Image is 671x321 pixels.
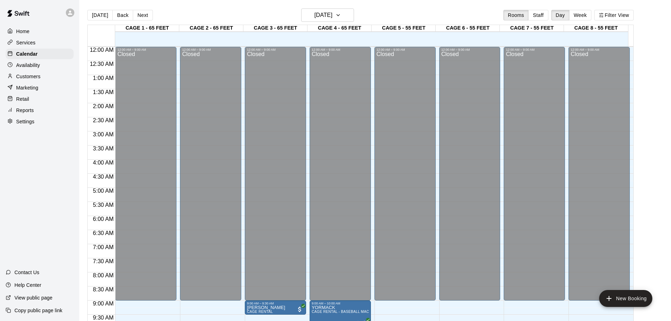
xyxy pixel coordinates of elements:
button: [DATE] [87,10,113,20]
div: CAGE 6 - 55 FEET [436,25,500,32]
span: 12:30 AM [88,61,116,67]
span: 2:00 AM [91,103,116,109]
div: CAGE 1 - 65 FEET [115,25,179,32]
span: 4:00 AM [91,160,116,166]
span: All customers have paid [296,306,303,313]
a: Services [6,37,74,48]
div: 12:00 AM – 9:00 AM: Closed [439,47,501,301]
button: Next [133,10,153,20]
button: Rooms [503,10,529,20]
div: CAGE 5 - 55 FEET [372,25,436,32]
div: 12:00 AM – 9:00 AM [182,48,239,51]
span: 5:00 AM [91,188,116,194]
div: Closed [377,51,434,303]
p: Availability [16,62,40,69]
p: View public page [14,294,52,301]
p: Help Center [14,282,41,289]
span: 5:30 AM [91,202,116,208]
button: Week [569,10,591,20]
p: Services [16,39,36,46]
span: 6:30 AM [91,230,116,236]
p: Retail [16,95,29,103]
span: 3:30 AM [91,146,116,152]
button: [DATE] [301,8,354,22]
div: Closed [312,51,369,303]
div: CAGE 8 - 55 FEET [564,25,628,32]
div: Closed [182,51,239,303]
p: Reports [16,107,34,114]
span: 9:30 AM [91,315,116,321]
div: 12:00 AM – 9:00 AM [377,48,434,51]
span: 7:00 AM [91,244,116,250]
div: Closed [117,51,174,303]
span: 1:00 AM [91,75,116,81]
span: CAGE RENTAL [247,310,273,314]
p: Calendar [16,50,38,57]
button: Day [551,10,570,20]
div: 12:00 AM – 9:00 AM [117,48,174,51]
p: Settings [16,118,35,125]
span: 4:30 AM [91,174,116,180]
span: 12:00 AM [88,47,116,53]
div: 12:00 AM – 9:00 AM: Closed [310,47,371,301]
a: Customers [6,71,74,82]
a: Calendar [6,49,74,59]
div: 12:00 AM – 9:00 AM [312,48,369,51]
div: Closed [506,51,563,303]
button: Filter View [594,10,634,20]
button: Staff [528,10,548,20]
span: 1:30 AM [91,89,116,95]
a: Home [6,26,74,37]
div: 12:00 AM – 9:00 AM: Closed [245,47,306,301]
div: 12:00 AM – 9:00 AM: Closed [180,47,241,301]
div: 12:00 AM – 9:00 AM: Closed [374,47,436,301]
div: CAGE 2 - 65 FEET [179,25,243,32]
p: Home [16,28,30,35]
div: Closed [247,51,304,303]
span: 8:30 AM [91,286,116,292]
p: Copy public page link [14,307,62,314]
span: 2:30 AM [91,117,116,123]
div: Closed [571,51,628,303]
div: CAGE 4 - 65 FEET [307,25,372,32]
div: 12:00 AM – 9:00 AM [247,48,304,51]
button: add [599,290,652,307]
span: 6:00 AM [91,216,116,222]
div: CAGE 3 - 65 FEET [243,25,307,32]
a: Availability [6,60,74,70]
div: CAGE 7 - 55 FEET [500,25,564,32]
a: Reports [6,105,74,116]
div: 9:00 AM – 9:30 AM: John McManus [245,301,306,315]
p: Contact Us [14,269,39,276]
p: Marketing [16,84,38,91]
div: 12:00 AM – 9:00 AM [571,48,628,51]
div: 12:00 AM – 9:00 AM [506,48,563,51]
a: Retail [6,94,74,104]
p: Customers [16,73,41,80]
div: 9:00 AM – 9:30 AM [247,302,304,305]
span: 7:30 AM [91,258,116,264]
button: Back [112,10,133,20]
div: 12:00 AM – 9:00 AM [441,48,498,51]
div: 9:00 AM – 10:00 AM [312,302,369,305]
div: Closed [441,51,498,303]
a: Marketing [6,82,74,93]
a: Settings [6,116,74,127]
div: 12:00 AM – 9:00 AM: Closed [115,47,176,301]
h6: [DATE] [315,10,333,20]
div: 12:00 AM – 9:00 AM: Closed [569,47,630,301]
span: CAGE RENTAL - BASEBALL MACHINE [312,310,378,314]
div: 12:00 AM – 9:00 AM: Closed [504,47,565,301]
span: 9:00 AM [91,301,116,307]
span: 3:00 AM [91,131,116,137]
span: 8:00 AM [91,272,116,278]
